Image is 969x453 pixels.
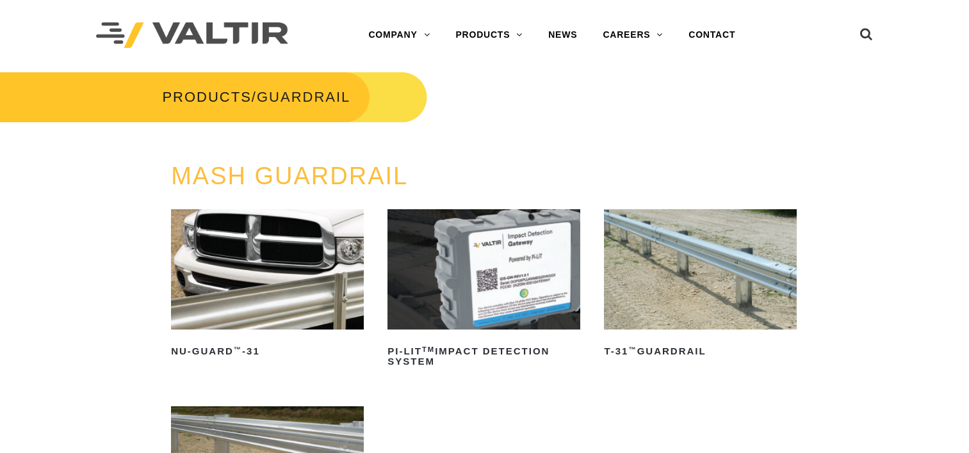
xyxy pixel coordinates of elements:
[590,22,676,48] a: CAREERS
[387,341,580,372] h2: PI-LIT Impact Detection System
[387,209,580,372] a: PI-LITTMImpact Detection System
[443,22,535,48] a: PRODUCTS
[162,89,251,105] a: PRODUCTS
[171,341,364,362] h2: NU-GUARD -31
[604,341,797,362] h2: T-31 Guardrail
[171,209,364,362] a: NU-GUARD™-31
[628,346,637,353] sup: ™
[96,22,288,49] img: Valtir
[422,346,435,353] sup: TM
[355,22,443,48] a: COMPANY
[171,163,408,189] a: MASH GUARDRAIL
[257,89,350,105] span: GUARDRAIL
[535,22,590,48] a: NEWS
[676,22,748,48] a: CONTACT
[234,346,242,353] sup: ™
[604,209,797,362] a: T-31™Guardrail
